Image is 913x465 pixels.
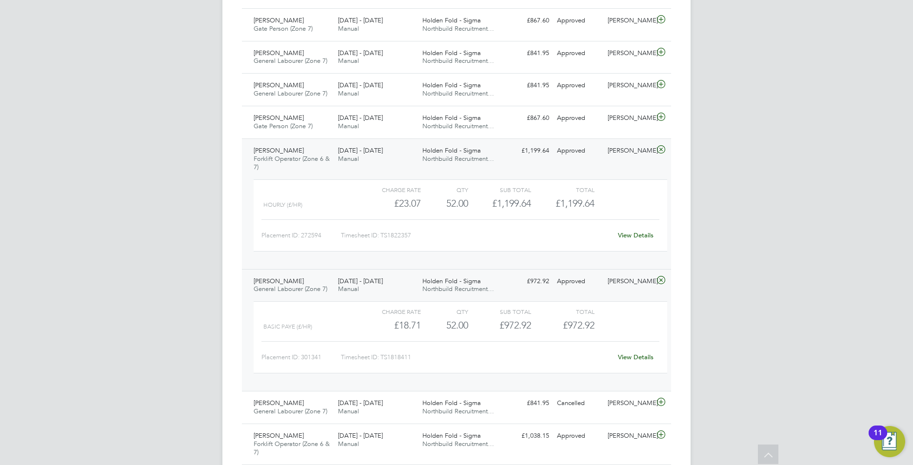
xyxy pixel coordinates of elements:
span: [DATE] - [DATE] [338,16,383,24]
span: [DATE] - [DATE] [338,81,383,89]
div: [PERSON_NAME] [604,395,655,411]
span: Manual [338,440,359,448]
div: Approved [553,13,604,29]
span: [DATE] - [DATE] [338,277,383,285]
div: QTY [421,306,468,317]
span: [PERSON_NAME] [254,49,304,57]
div: 11 [873,433,882,446]
span: Northbuild Recruitment… [422,155,494,163]
span: [PERSON_NAME] [254,431,304,440]
span: Holden Fold - Sigma [422,146,481,155]
span: [DATE] - [DATE] [338,146,383,155]
div: 52.00 [421,317,468,333]
span: [DATE] - [DATE] [338,114,383,122]
div: £1,199.64 [468,195,531,212]
span: Manual [338,89,359,97]
span: Northbuild Recruitment… [422,122,494,130]
div: Approved [553,143,604,159]
div: Placement ID: 272594 [261,228,341,243]
span: Forklift Operator (Zone 6 & 7) [254,440,330,456]
div: Total [531,306,594,317]
div: Approved [553,45,604,61]
span: Gate Person (Zone 7) [254,122,313,130]
div: Sub Total [468,306,531,317]
span: Hourly (£/HR) [263,201,302,208]
span: Holden Fold - Sigma [422,399,481,407]
span: Northbuild Recruitment… [422,407,494,415]
span: £1,199.64 [556,197,595,209]
span: General Labourer (Zone 7) [254,89,327,97]
span: General Labourer (Zone 7) [254,285,327,293]
div: Charge rate [358,184,421,195]
span: General Labourer (Zone 7) [254,57,327,65]
span: [PERSON_NAME] [254,146,304,155]
div: Timesheet ID: TS1818411 [341,349,612,365]
span: Forklift Operator (Zone 6 & 7) [254,155,330,171]
span: Manual [338,24,359,33]
div: Approved [553,77,604,94]
div: [PERSON_NAME] [604,428,655,444]
div: £972.92 [502,273,553,290]
div: £841.95 [502,395,553,411]
span: [DATE] - [DATE] [338,399,383,407]
div: £972.92 [468,317,531,333]
div: [PERSON_NAME] [604,13,655,29]
div: [PERSON_NAME] [604,273,655,290]
div: £1,199.64 [502,143,553,159]
div: £23.07 [358,195,421,212]
span: Holden Fold - Sigma [422,114,481,122]
a: View Details [618,353,654,361]
div: Approved [553,273,604,290]
a: View Details [618,231,654,239]
div: £841.95 [502,77,553,94]
div: [PERSON_NAME] [604,110,655,126]
div: £18.71 [358,317,421,333]
div: £867.60 [502,13,553,29]
span: Holden Fold - Sigma [422,277,481,285]
div: [PERSON_NAME] [604,143,655,159]
div: Placement ID: 301341 [261,349,341,365]
span: Manual [338,407,359,415]
span: Holden Fold - Sigma [422,49,481,57]
div: [PERSON_NAME] [604,77,655,94]
div: Cancelled [553,395,604,411]
div: [PERSON_NAME] [604,45,655,61]
span: [PERSON_NAME] [254,81,304,89]
span: Manual [338,57,359,65]
span: Manual [338,285,359,293]
div: Charge rate [358,306,421,317]
span: [PERSON_NAME] [254,16,304,24]
span: Manual [338,122,359,130]
div: Approved [553,110,604,126]
div: Timesheet ID: TS1822357 [341,228,612,243]
span: Gate Person (Zone 7) [254,24,313,33]
span: [PERSON_NAME] [254,277,304,285]
span: [PERSON_NAME] [254,399,304,407]
span: BASIC PAYE (£/HR) [263,323,312,330]
span: General Labourer (Zone 7) [254,407,327,415]
span: [DATE] - [DATE] [338,431,383,440]
div: £867.60 [502,110,553,126]
span: Northbuild Recruitment… [422,89,494,97]
span: £972.92 [563,319,595,331]
span: Holden Fold - Sigma [422,81,481,89]
div: QTY [421,184,468,195]
span: Holden Fold - Sigma [422,431,481,440]
span: Northbuild Recruitment… [422,24,494,33]
span: [PERSON_NAME] [254,114,304,122]
span: [DATE] - [DATE] [338,49,383,57]
span: Northbuild Recruitment… [422,57,494,65]
div: £1,038.15 [502,428,553,444]
span: Northbuild Recruitment… [422,285,494,293]
button: Open Resource Center, 11 new notifications [874,426,905,457]
span: Holden Fold - Sigma [422,16,481,24]
span: Manual [338,155,359,163]
div: £841.95 [502,45,553,61]
div: Sub Total [468,184,531,195]
div: 52.00 [421,195,468,212]
div: Approved [553,428,604,444]
span: Northbuild Recruitment… [422,440,494,448]
div: Total [531,184,594,195]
